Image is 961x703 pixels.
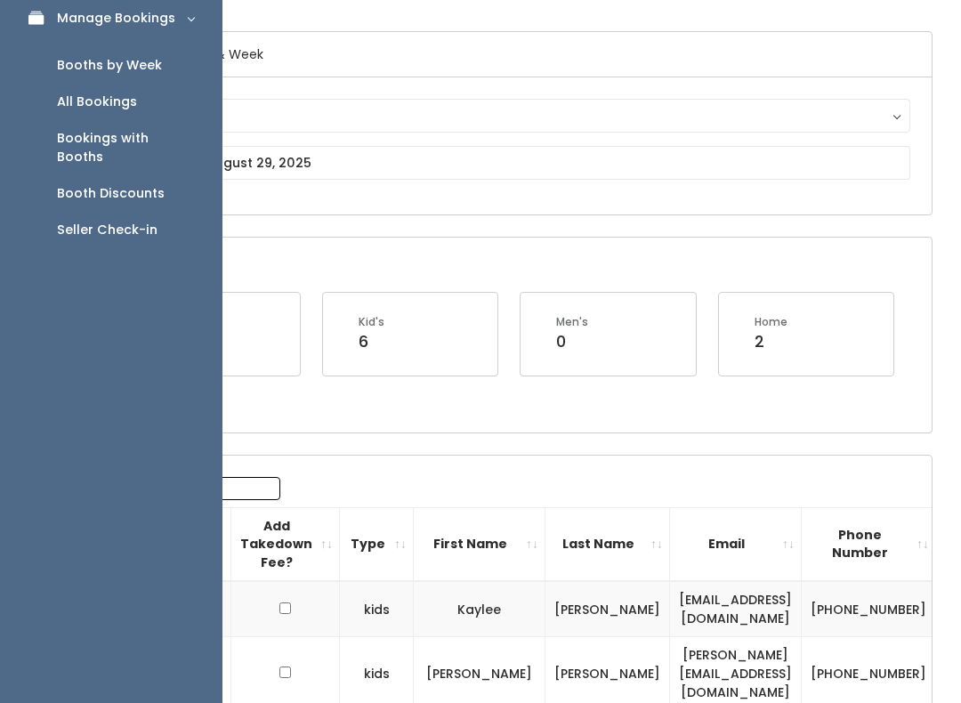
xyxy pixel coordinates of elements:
[57,130,194,167] div: Bookings with Booths
[556,331,588,354] div: 0
[414,508,545,582] th: First Name: activate to sort column ascending
[113,147,910,181] input: August 23 - August 29, 2025
[113,100,910,133] button: Provo
[414,582,545,638] td: Kaylee
[57,222,157,240] div: Seller Check-in
[755,331,787,354] div: 2
[670,508,802,582] th: Email: activate to sort column ascending
[670,582,802,638] td: [EMAIL_ADDRESS][DOMAIN_NAME]
[755,315,787,331] div: Home
[231,508,340,582] th: Add Takedown Fee?: activate to sort column ascending
[340,582,414,638] td: kids
[359,315,384,331] div: Kid's
[802,582,936,638] td: [PHONE_NUMBER]
[57,10,175,28] div: Manage Bookings
[545,508,670,582] th: Last Name: activate to sort column ascending
[130,107,893,126] div: Provo
[57,185,165,204] div: Booth Discounts
[57,93,137,112] div: All Bookings
[545,582,670,638] td: [PERSON_NAME]
[340,508,414,582] th: Type: activate to sort column ascending
[556,315,588,331] div: Men's
[57,57,162,76] div: Booths by Week
[802,508,936,582] th: Phone Number: activate to sort column ascending
[92,33,932,78] h6: Select Location & Week
[359,331,384,354] div: 6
